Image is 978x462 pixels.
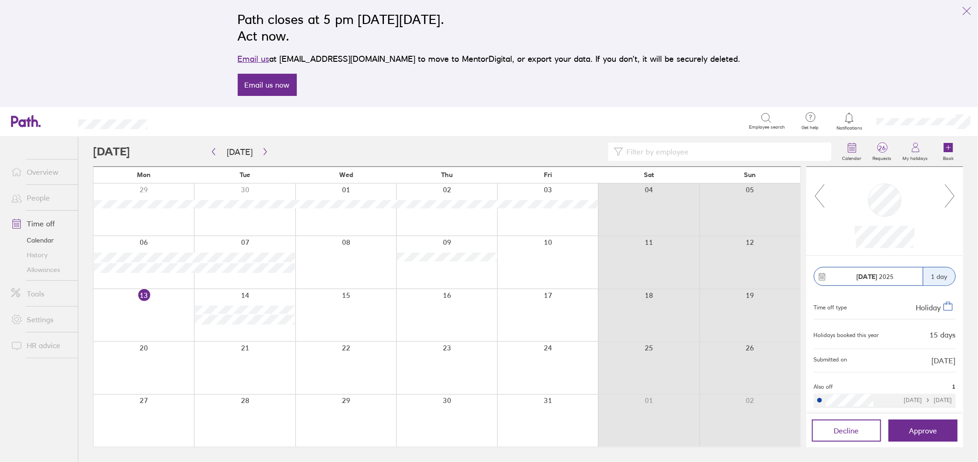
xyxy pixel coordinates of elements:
[835,125,865,131] span: Notifications
[137,171,151,178] span: Mon
[897,153,934,161] label: My holidays
[544,171,552,178] span: Fri
[837,153,867,161] label: Calendar
[238,54,270,64] a: Email us
[219,144,260,160] button: [DATE]
[889,420,958,442] button: Approve
[835,112,865,131] a: Notifications
[857,273,895,280] span: 2025
[904,397,952,403] div: [DATE] [DATE]
[238,53,741,65] p: at [EMAIL_ADDRESS][DOMAIN_NAME] to move to MentorDigital, or export your data. If you don’t, it w...
[814,332,879,338] div: Holidays booked this year
[4,214,78,233] a: Time off
[834,426,859,435] span: Decline
[909,426,937,435] span: Approve
[923,267,955,285] div: 1 day
[814,384,833,390] span: Also off
[795,125,825,130] span: Get help
[744,171,756,178] span: Sun
[938,153,960,161] label: Book
[814,356,848,365] span: Submitted on
[4,233,78,248] a: Calendar
[339,171,353,178] span: Wed
[4,163,78,181] a: Overview
[441,171,453,178] span: Thu
[897,137,934,166] a: My holidays
[238,11,741,44] h2: Path closes at 5 pm [DATE][DATE]. Act now.
[4,284,78,303] a: Tools
[172,117,196,125] div: Search
[930,331,956,339] div: 15 days
[934,137,963,166] a: Book
[4,189,78,207] a: People
[916,303,941,312] span: Holiday
[932,356,956,365] span: [DATE]
[4,310,78,329] a: Settings
[238,74,297,96] a: Email us now
[812,420,881,442] button: Decline
[857,272,878,281] strong: [DATE]
[240,171,250,178] span: Tue
[953,384,956,390] span: 1
[644,171,654,178] span: Sat
[749,124,785,130] span: Employee search
[4,248,78,262] a: History
[4,336,78,355] a: HR advice
[623,143,826,160] input: Filter by employee
[837,137,867,166] a: Calendar
[867,137,897,166] a: 26Requests
[4,262,78,277] a: Allowances
[814,301,847,312] div: Time off type
[867,153,897,161] label: Requests
[867,144,897,152] span: 26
